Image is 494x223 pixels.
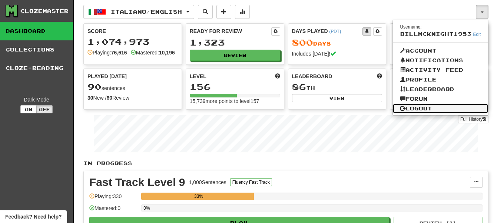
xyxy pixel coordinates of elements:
[190,82,280,91] div: 156
[131,49,175,56] div: Mastered:
[87,27,178,35] div: Score
[190,73,206,80] span: Level
[87,82,178,92] div: sentences
[393,84,488,94] a: Leaderboard
[87,73,127,80] span: Played [DATE]
[292,73,332,80] span: Leaderboard
[190,97,280,105] div: 15,739 more points to level 157
[87,81,102,92] span: 90
[87,37,178,46] div: 1,074,973
[393,75,488,84] a: Profile
[190,50,280,61] button: Review
[473,32,481,37] a: Edit
[216,5,231,19] button: Add sentence to collection
[292,50,382,57] div: Includes [DATE]!
[292,94,382,102] button: View
[235,5,250,19] button: More stats
[292,37,313,47] span: 800
[83,160,488,167] p: In Progress
[89,177,185,188] div: Fast Track Level 9
[89,193,137,205] div: Playing: 330
[106,95,112,101] strong: 60
[36,105,53,113] button: Off
[393,104,488,113] a: Logout
[393,56,488,65] a: Notifications
[393,46,488,56] a: Account
[329,29,341,34] a: (PDT)
[377,73,382,80] span: This week in points, UTC
[111,9,182,15] span: Italiano / English
[198,5,213,19] button: Search sentences
[292,82,382,92] div: th
[89,204,137,217] div: Mastered: 0
[87,49,127,56] div: Playing:
[230,178,272,186] button: Fluency Fast Track
[87,94,178,101] div: New / Review
[292,38,382,47] div: Day s
[292,27,363,35] div: Days Played
[189,179,226,186] div: 1,000 Sentences
[20,105,37,113] button: On
[400,24,422,30] small: Username:
[400,31,471,37] span: billmcknight1953
[111,50,127,56] strong: 76,616
[393,65,488,75] a: Activity Feed
[190,27,271,35] div: Ready for Review
[5,213,62,220] span: Open feedback widget
[275,73,280,80] span: Score more points to level up
[458,115,488,123] a: Full History
[292,81,306,92] span: 86
[20,7,69,15] div: Clozemaster
[159,50,175,56] strong: 10,196
[143,193,254,200] div: 33%
[83,5,194,19] button: Italiano/English
[190,38,280,47] div: 1,323
[393,94,488,104] a: Forum
[87,95,93,101] strong: 30
[6,96,67,103] div: Dark Mode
